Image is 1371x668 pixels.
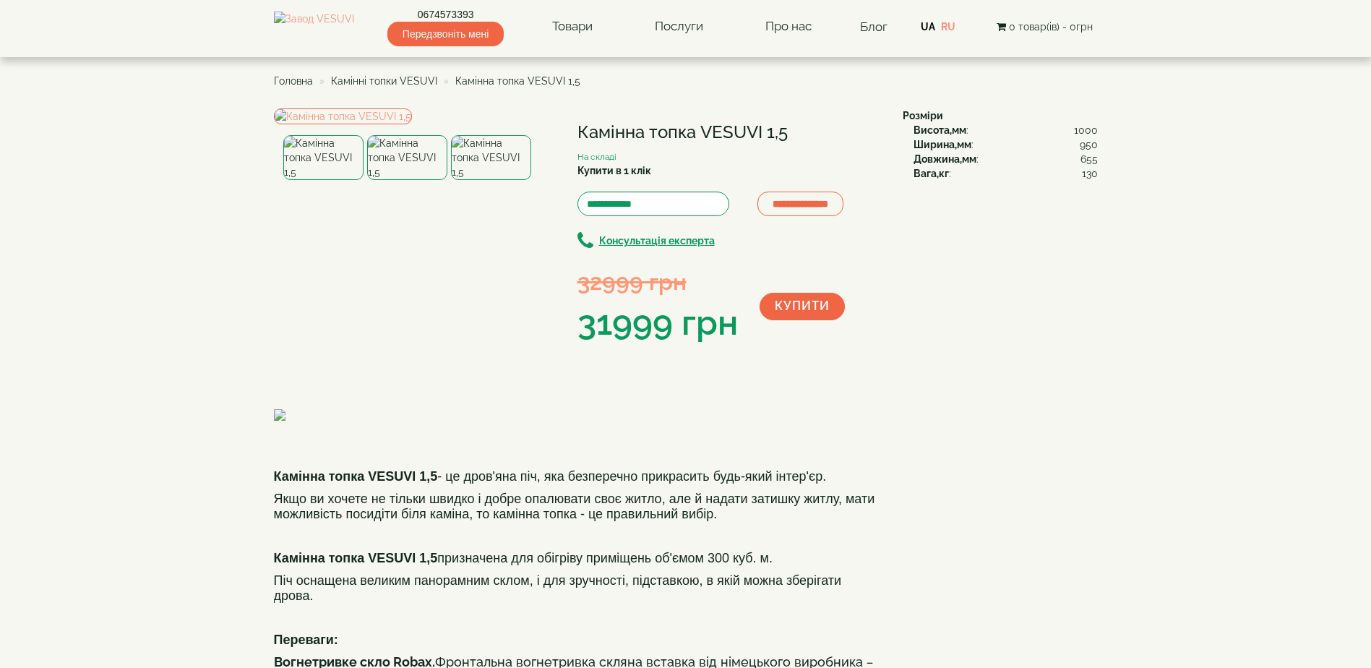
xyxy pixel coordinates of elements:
label: Купити в 1 клік [577,163,651,178]
b: Камінна топка VESUVI 1,5 [274,551,438,565]
div: 32999 грн [577,265,738,298]
span: 655 [1080,152,1098,166]
b: Консультація експерта [599,235,715,247]
a: Послуги [640,10,718,43]
div: : [914,152,1098,166]
b: Розміри [903,110,943,121]
a: Товари [538,10,607,43]
span: 130 [1082,166,1098,181]
b: Переваги: [274,633,338,647]
font: Піч оснащена великим панорамним склом, і для зручності, підставкою, в якій можна зберігати дрова. [274,573,842,603]
font: Якщо ви хочете не тільки швидко і добре опалювати своє житло, але й надати затишку житлу, мати мо... [274,492,875,521]
img: Камінна топка VESUVI 1,5 [283,135,364,180]
button: 0 товар(ів) - 0грн [992,19,1097,35]
button: Купити [760,293,845,320]
img: fire.gif.pagespeed.ce.qLlqlCxrG1.gif [274,409,527,421]
font: - це дров'яна піч, яка безперечно прикрасить будь-який інтер'єр. [274,469,827,484]
b: Висота,мм [914,124,966,136]
a: Головна [274,75,313,87]
small: На складі [577,152,616,162]
span: Передзвоніть мені [387,22,504,46]
img: Камінна топка VESUVI 1,5 [274,108,412,124]
span: 950 [1080,137,1098,152]
b: Довжина,мм [914,153,976,165]
a: 0674573393 [387,7,504,22]
b: Вага,кг [914,168,949,179]
img: Камінна топка VESUVI 1,5 [451,135,531,180]
b: Ширина,мм [914,139,971,150]
a: Блог [860,20,888,34]
h1: Камінна топка VESUVI 1,5 [577,123,881,142]
span: 1000 [1074,123,1098,137]
div: : [914,123,1098,137]
font: призначена для обігріву приміщень об'ємом 300 куб. м. [274,551,773,565]
div: : [914,137,1098,152]
img: Завод VESUVI [274,12,354,42]
a: UA [921,21,935,33]
a: RU [941,21,955,33]
b: Камінна топка VESUVI 1,5 [274,469,438,484]
span: 0 товар(ів) - 0грн [1009,21,1093,33]
a: Про нас [751,10,826,43]
span: Камінна топка VESUVI 1,5 [455,75,580,87]
div: : [914,166,1098,181]
img: Камінна топка VESUVI 1,5 [367,135,447,180]
div: 31999 грн [577,299,738,348]
a: Камінні топки VESUVI [331,75,437,87]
